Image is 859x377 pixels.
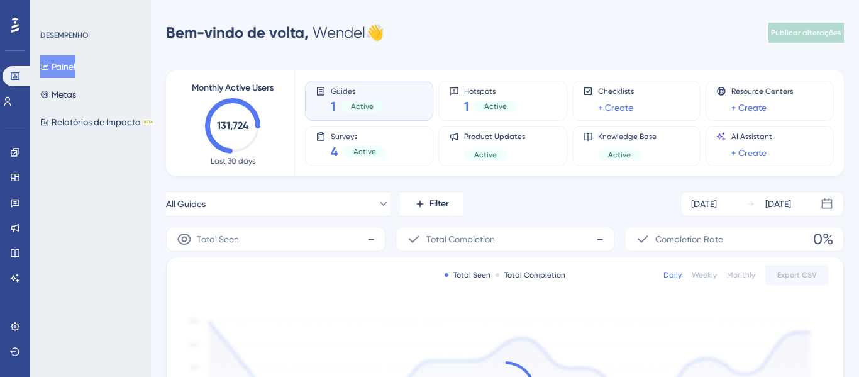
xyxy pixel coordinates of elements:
span: 4 [331,143,338,160]
div: Monthly [727,270,755,280]
span: 1 [464,98,469,115]
span: Checklists [598,86,634,96]
span: Active [353,147,376,157]
a: + Create [731,145,767,160]
span: - [367,229,375,249]
span: - [596,229,604,249]
span: AI Assistant [731,132,772,142]
span: Active [608,150,631,160]
button: Publicar alterações [768,23,844,43]
text: 131,724 [217,120,249,132]
font: Publicar alterações [771,28,841,37]
button: Relatórios de ImpactoBETA [40,111,154,133]
span: Product Updates [464,132,525,142]
div: Total Completion [496,270,565,280]
span: Active [484,101,507,111]
font: 👋 [365,24,384,42]
span: Knowledge Base [598,132,657,142]
span: Active [351,101,374,111]
font: Relatórios de Impacto [52,117,140,127]
span: 1 [331,98,336,115]
span: Completion Rate [655,232,723,247]
a: + Create [731,100,767,115]
span: Active [474,150,497,160]
span: All Guides [166,196,206,211]
span: Total Seen [197,232,239,247]
span: Guides [331,86,384,95]
div: [DATE] [691,196,717,211]
font: BETA [144,120,153,124]
font: Painel [52,62,75,72]
span: 0% [813,229,833,249]
span: Total Completion [426,232,495,247]
button: Export CSV [765,265,828,285]
span: Resource Centers [731,86,793,96]
span: Export CSV [777,270,817,280]
button: Painel [40,55,75,78]
span: Last 30 days [211,156,255,166]
div: Daily [663,270,682,280]
font: Wendel [313,24,365,42]
button: Metas [40,83,76,106]
button: All Guides [166,191,390,217]
font: DESEMPENHO [40,31,89,40]
div: Weekly [692,270,717,280]
span: Hotspots [464,86,517,95]
span: Monthly Active Users [192,81,274,96]
span: Surveys [331,132,386,140]
font: Bem-vindo de volta, [166,23,309,42]
div: [DATE] [765,196,791,211]
span: Filter [429,196,449,211]
div: Total Seen [445,270,490,280]
font: Metas [52,89,76,99]
a: + Create [598,100,633,115]
button: Filter [400,191,463,217]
